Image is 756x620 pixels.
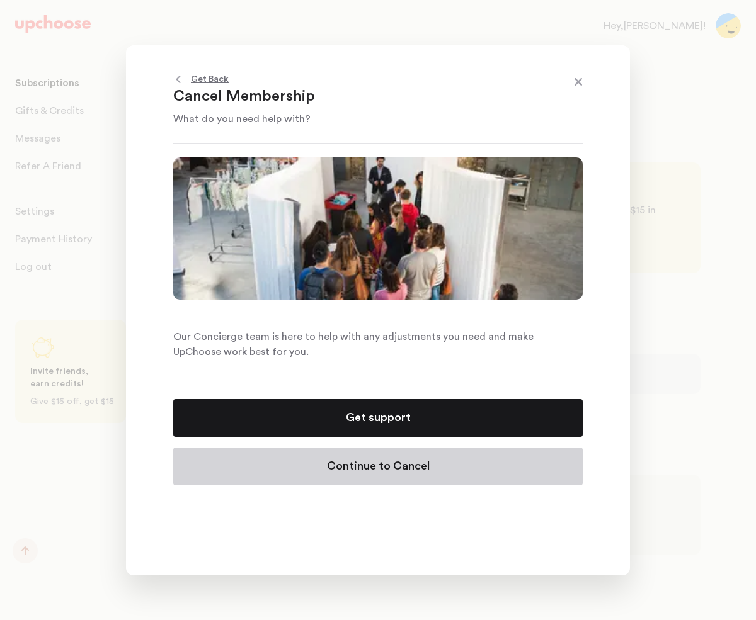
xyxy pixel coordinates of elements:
button: Get support [173,399,583,437]
p: Continue to Cancel [327,459,430,474]
img: Cancel Membership [173,157,583,300]
button: Continue to Cancel [173,448,583,485]
p: Our Concierge team is here to help with any adjustments you need and make UpChoose work best for ... [173,329,583,359]
p: Get support [346,410,411,426]
p: Cancel Membership [173,87,551,107]
p: Get Back [191,72,229,87]
p: What do you need help with? [173,111,551,127]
